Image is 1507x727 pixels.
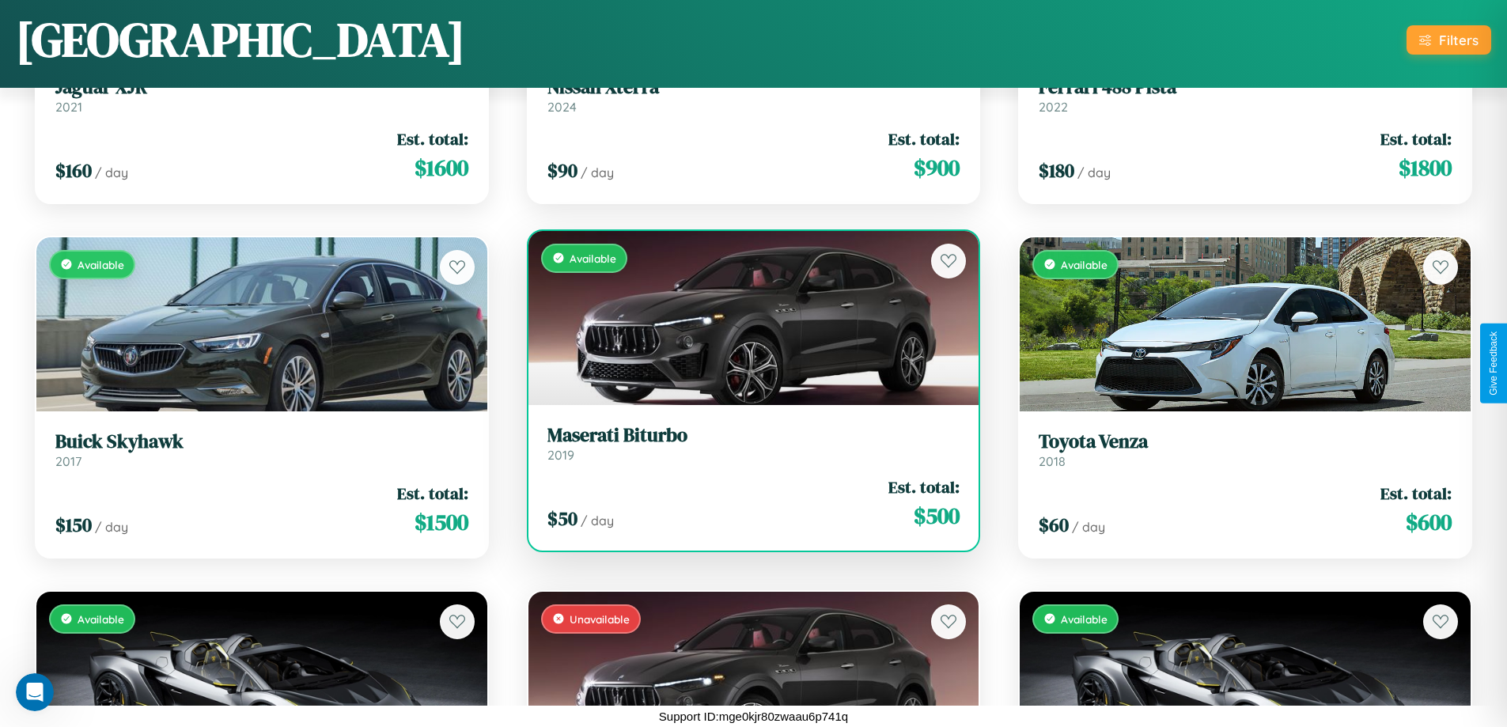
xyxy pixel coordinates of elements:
[581,513,614,528] span: / day
[1407,25,1491,55] button: Filters
[547,424,960,447] h3: Maserati Biturbo
[1406,506,1452,538] span: $ 600
[547,76,960,99] h3: Nissan Xterra
[55,430,468,453] h3: Buick Skyhawk
[914,152,960,184] span: $ 900
[547,447,574,463] span: 2019
[1072,519,1105,535] span: / day
[78,258,124,271] span: Available
[1488,331,1499,396] div: Give Feedback
[570,252,616,265] span: Available
[16,673,54,711] iframe: Intercom live chat
[888,127,960,150] span: Est. total:
[397,482,468,505] span: Est. total:
[581,165,614,180] span: / day
[547,505,577,532] span: $ 50
[78,612,124,626] span: Available
[1061,612,1108,626] span: Available
[659,706,848,727] p: Support ID: mge0kjr80zwaau6p741q
[914,500,960,532] span: $ 500
[1039,430,1452,453] h3: Toyota Venza
[397,127,468,150] span: Est. total:
[55,76,468,99] h3: Jaguar XJR
[1061,258,1108,271] span: Available
[547,424,960,463] a: Maserati Biturbo2019
[415,152,468,184] span: $ 1600
[1399,152,1452,184] span: $ 1800
[1039,157,1074,184] span: $ 180
[95,165,128,180] span: / day
[415,506,468,538] span: $ 1500
[16,7,465,72] h1: [GEOGRAPHIC_DATA]
[55,99,82,115] span: 2021
[55,512,92,538] span: $ 150
[95,519,128,535] span: / day
[55,157,92,184] span: $ 160
[1039,453,1066,469] span: 2018
[570,612,630,626] span: Unavailable
[1039,76,1452,99] h3: Ferrari 488 Pista
[547,99,577,115] span: 2024
[1380,482,1452,505] span: Est. total:
[1077,165,1111,180] span: / day
[1039,99,1068,115] span: 2022
[1039,76,1452,115] a: Ferrari 488 Pista2022
[55,430,468,469] a: Buick Skyhawk2017
[888,475,960,498] span: Est. total:
[1039,512,1069,538] span: $ 60
[1039,430,1452,469] a: Toyota Venza2018
[547,157,577,184] span: $ 90
[1439,32,1479,48] div: Filters
[55,453,81,469] span: 2017
[55,76,468,115] a: Jaguar XJR2021
[547,76,960,115] a: Nissan Xterra2024
[1380,127,1452,150] span: Est. total:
